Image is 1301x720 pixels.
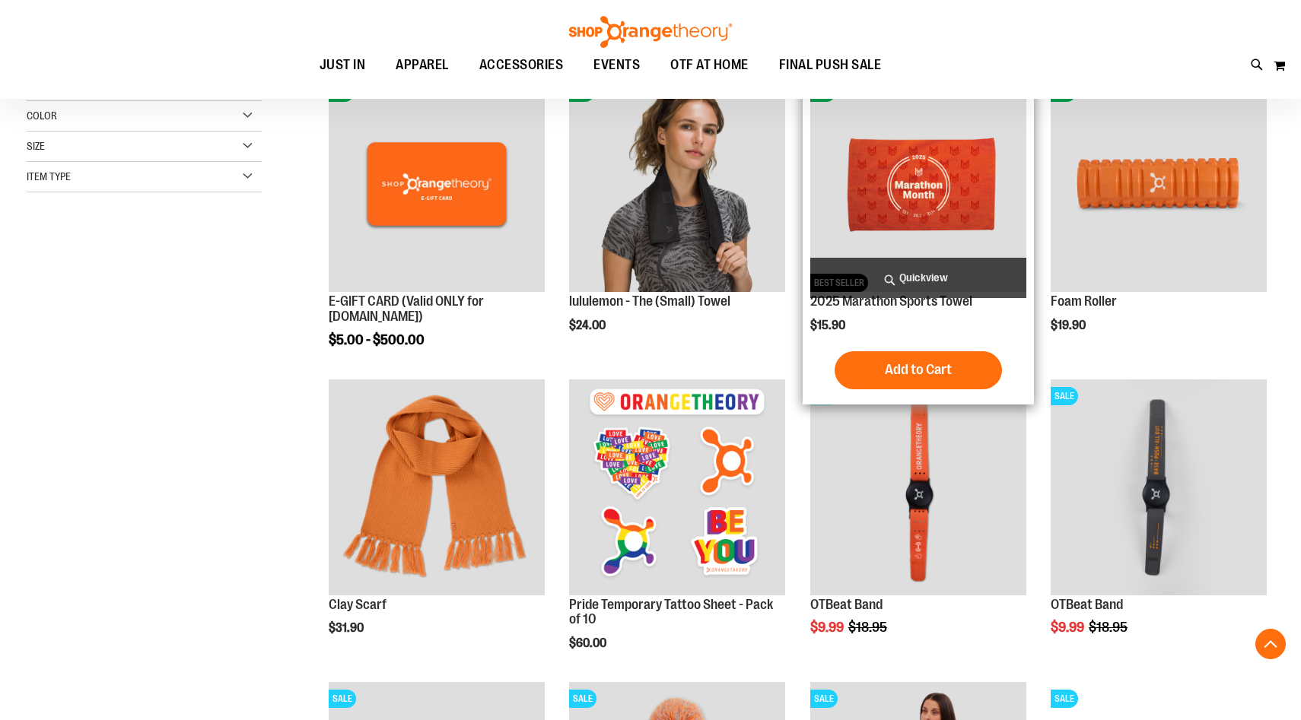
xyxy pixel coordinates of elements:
[329,690,356,708] span: SALE
[27,170,71,182] span: Item Type
[569,293,730,309] a: lululemon - The (Small) Towel
[810,319,848,332] span: $15.90
[329,332,425,347] span: $5.00 - $500.00
[810,690,838,708] span: SALE
[578,48,655,83] a: EVENTS
[329,293,484,324] a: E-GIFT CARD (Valid ONLY for [DOMAIN_NAME])
[27,140,45,152] span: Size
[810,379,1026,598] a: OTBeat BandSALE
[810,379,1026,595] img: OTBeat Band
[1051,690,1078,708] span: SALE
[569,379,785,598] a: Pride Temporary Tattoo Sheet - Pack of 10
[561,68,793,371] div: product
[1051,597,1123,612] a: OTBeat Band
[1043,68,1274,371] div: product
[321,372,552,674] div: product
[304,48,381,83] a: JUST IN
[329,597,386,612] a: Clay Scarf
[1051,379,1267,595] img: OTBeat Band
[569,319,608,332] span: $24.00
[569,636,609,650] span: $60.00
[835,351,1002,389] button: Add to Cart
[380,48,464,83] a: APPAREL
[655,48,764,83] a: OTF AT HOME
[569,76,785,292] img: lululemon - The (Small) Towel
[810,293,972,309] a: 2025 Marathon Sports Towel
[567,16,734,48] img: Shop Orangetheory
[479,48,564,82] span: ACCESSORIES
[764,48,897,83] a: FINAL PUSH SALE
[810,76,1026,294] a: 2025 Marathon Sports TowelNEWBEST SELLER
[329,76,545,294] a: E-GIFT CARD (Valid ONLY for ShopOrangetheory.com)NEW
[321,68,552,385] div: product
[1089,620,1130,635] span: $18.95
[1255,629,1286,659] button: Back To Top
[779,48,882,82] span: FINAL PUSH SALE
[569,76,785,294] a: lululemon - The (Small) TowelNEW
[810,620,846,635] span: $9.99
[27,109,57,122] span: Color
[569,597,773,627] a: Pride Temporary Tattoo Sheet - Pack of 10
[1051,387,1078,405] span: SALE
[885,361,952,378] span: Add to Cart
[1043,372,1274,674] div: product
[1051,76,1267,292] img: Foam Roller
[561,372,793,689] div: product
[1051,319,1088,332] span: $19.90
[569,379,785,595] img: Pride Temporary Tattoo Sheet - Pack of 10
[810,258,1026,298] a: Quickview
[569,690,596,708] span: SALE
[848,620,889,635] span: $18.95
[1051,379,1267,598] a: OTBeat BandSALE
[1051,76,1267,294] a: Foam RollerNEW
[1051,620,1086,635] span: $9.99
[810,76,1026,292] img: 2025 Marathon Sports Towel
[1051,293,1117,309] a: Foam Roller
[464,48,579,82] a: ACCESSORIES
[329,621,366,635] span: $31.90
[320,48,366,82] span: JUST IN
[396,48,449,82] span: APPAREL
[329,379,545,595] img: Clay Scarf
[329,379,545,598] a: Clay Scarf
[810,597,883,612] a: OTBeat Band
[670,48,749,82] span: OTF AT HOME
[803,372,1034,674] div: product
[593,48,640,82] span: EVENTS
[803,68,1034,404] div: product
[329,76,545,292] img: E-GIFT CARD (Valid ONLY for ShopOrangetheory.com)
